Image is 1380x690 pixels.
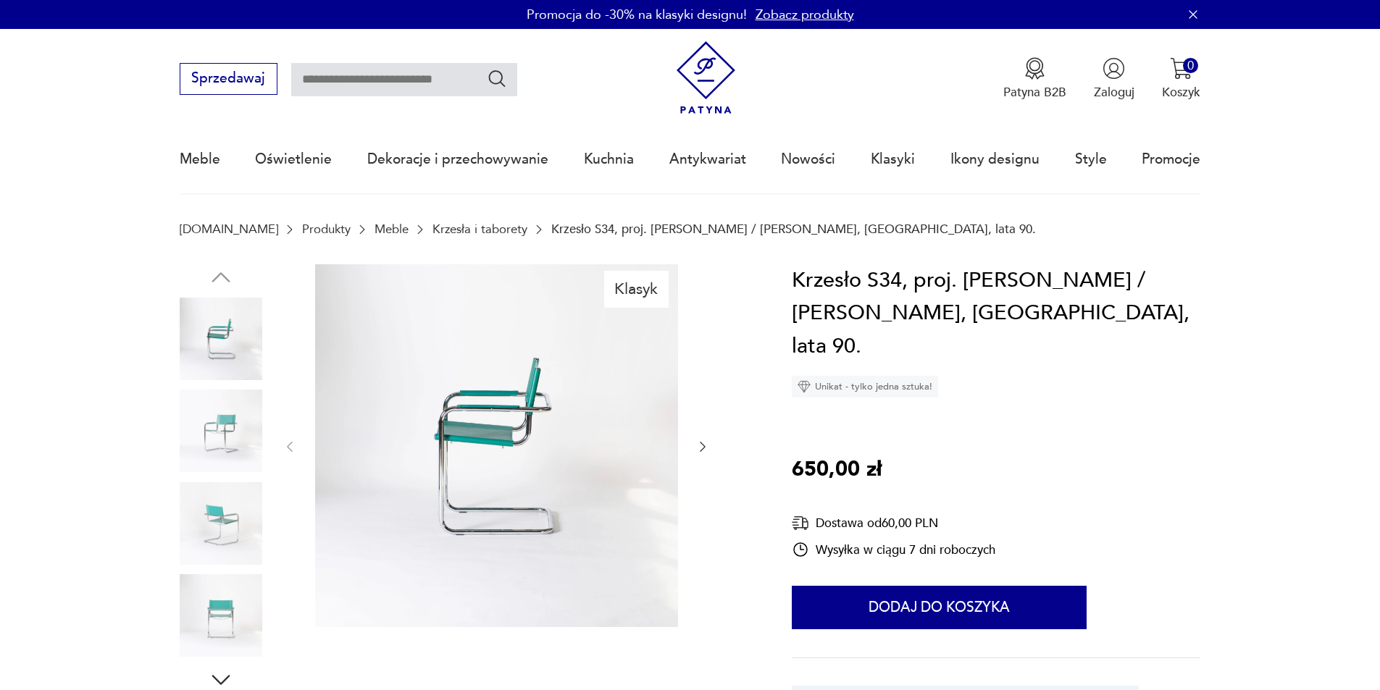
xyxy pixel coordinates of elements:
div: Wysyłka w ciągu 7 dni roboczych [792,541,995,558]
a: Ikona medaluPatyna B2B [1003,57,1066,101]
div: Klasyk [604,271,669,307]
a: Klasyki [871,126,915,193]
button: Sprzedawaj [180,63,277,95]
img: Ikona dostawy [792,514,809,532]
button: Dodaj do koszyka [792,586,1087,629]
a: Kuchnia [584,126,634,193]
a: Promocje [1142,126,1200,193]
p: Zaloguj [1094,84,1134,101]
a: Oświetlenie [255,126,332,193]
div: 0 [1183,58,1198,73]
a: Zobacz produkty [756,6,854,24]
div: Unikat - tylko jedna sztuka! [792,376,938,397]
a: Meble [180,126,220,193]
p: Krzesło S34, proj. [PERSON_NAME] / [PERSON_NAME], [GEOGRAPHIC_DATA], lata 90. [551,222,1036,236]
img: Ikona medalu [1024,57,1046,80]
a: Antykwariat [669,126,746,193]
p: Promocja do -30% na klasyki designu! [527,6,747,24]
img: Ikonka użytkownika [1103,57,1125,80]
div: Dostawa od 60,00 PLN [792,514,995,532]
h1: Krzesło S34, proj. [PERSON_NAME] / [PERSON_NAME], [GEOGRAPHIC_DATA], lata 90. [792,264,1200,363]
a: Ikony designu [950,126,1040,193]
img: Patyna - sklep z meblami i dekoracjami vintage [669,41,743,114]
img: Ikona koszyka [1170,57,1192,80]
button: Patyna B2B [1003,57,1066,101]
a: [DOMAIN_NAME] [180,222,278,236]
a: Style [1075,126,1107,193]
p: Koszyk [1162,84,1200,101]
a: Nowości [781,126,835,193]
p: Patyna B2B [1003,84,1066,101]
a: Sprzedawaj [180,74,277,85]
a: Meble [375,222,409,236]
a: Krzesła i taborety [432,222,527,236]
p: 650,00 zł [792,453,882,487]
img: Zdjęcie produktu Krzesło S34, proj. Mart Stam / Marcel Breuer, Włochy, lata 90. [315,264,678,627]
button: Zaloguj [1094,57,1134,101]
button: 0Koszyk [1162,57,1200,101]
a: Produkty [302,222,351,236]
a: Dekoracje i przechowywanie [367,126,548,193]
button: Szukaj [487,68,508,89]
img: Zdjęcie produktu Krzesło S34, proj. Mart Stam / Marcel Breuer, Włochy, lata 90. [180,298,262,380]
img: Ikona diamentu [798,380,811,393]
img: Zdjęcie produktu Krzesło S34, proj. Mart Stam / Marcel Breuer, Włochy, lata 90. [180,482,262,565]
img: Zdjęcie produktu Krzesło S34, proj. Mart Stam / Marcel Breuer, Włochy, lata 90. [180,390,262,472]
img: Zdjęcie produktu Krzesło S34, proj. Mart Stam / Marcel Breuer, Włochy, lata 90. [180,574,262,657]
